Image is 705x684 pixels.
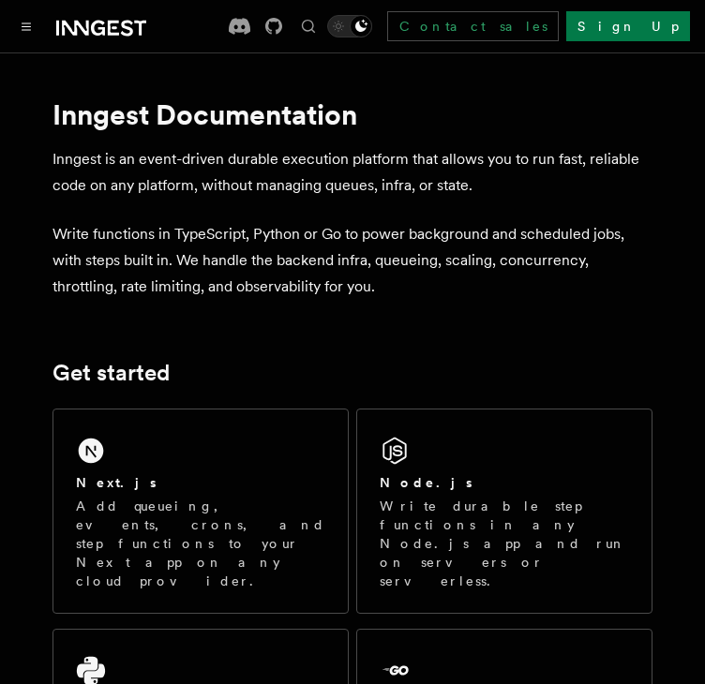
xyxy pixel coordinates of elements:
[76,473,157,492] h2: Next.js
[327,15,372,37] button: Toggle dark mode
[52,221,652,300] p: Write functions in TypeScript, Python or Go to power background and scheduled jobs, with steps bu...
[380,497,629,590] p: Write durable step functions in any Node.js app and run on servers or serverless.
[52,97,652,131] h1: Inngest Documentation
[566,11,690,41] a: Sign Up
[297,15,320,37] button: Find something...
[52,146,652,199] p: Inngest is an event-driven durable execution platform that allows you to run fast, reliable code ...
[380,473,472,492] h2: Node.js
[356,409,652,614] a: Node.jsWrite durable step functions in any Node.js app and run on servers or serverless.
[387,11,559,41] a: Contact sales
[15,15,37,37] button: Toggle navigation
[52,409,349,614] a: Next.jsAdd queueing, events, crons, and step functions to your Next app on any cloud provider.
[52,360,170,386] a: Get started
[76,497,325,590] p: Add queueing, events, crons, and step functions to your Next app on any cloud provider.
